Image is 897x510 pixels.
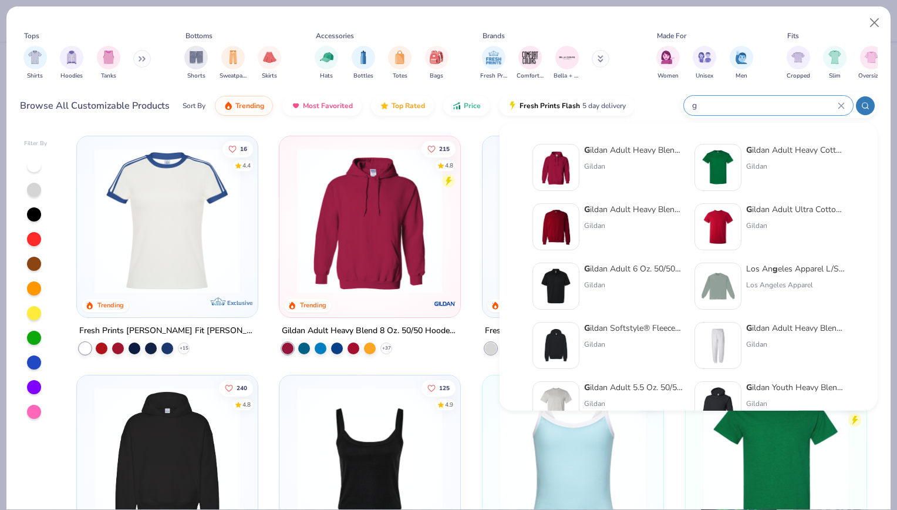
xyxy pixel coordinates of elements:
button: filter button [517,46,544,80]
div: ildan Adult Heavy Blend 8 Oz. 50/50 Hooded Sweatshirt [584,144,683,156]
button: filter button [858,46,885,80]
div: ildan Softstyle® Fleece Pullover Hooded Sweatshirt [584,322,683,334]
div: Accessories [316,31,354,41]
strong: g [773,263,778,274]
img: 01756b78-01f6-4cc6-8d8a-3c30c1a0c8ac [538,149,574,186]
span: Sweatpants [220,72,247,80]
div: filter for Bottles [352,46,375,80]
span: Hats [320,72,333,80]
span: Skirts [262,72,277,80]
img: Tanks Image [102,51,115,64]
button: filter button [425,46,448,80]
button: filter button [480,46,507,80]
div: Tops [24,31,39,41]
span: Bags [430,72,443,80]
img: d2b2286b-b497-4353-abda-ca1826771838 [700,387,736,423]
span: Fresh Prints [480,72,507,80]
span: + 37 [382,345,391,352]
button: filter button [60,46,83,80]
button: filter button [693,46,716,80]
img: 13b9c606-79b1-4059-b439-68fabb1693f9 [700,327,736,364]
strong: G [584,323,590,334]
div: filter for Comfort Colors [517,46,544,80]
img: Sweatpants Image [227,51,240,64]
div: Gildan [584,280,683,290]
span: Shorts [187,72,205,80]
span: Women [657,72,679,80]
div: Gildan [584,220,683,231]
span: Top Rated [392,101,425,110]
img: Slim Image [828,51,841,64]
img: Bella + Canvas Image [558,49,576,66]
button: Like [422,380,456,396]
strong: G [584,263,590,274]
div: ildan Adult Heavy Cotton T-Shirt [746,144,845,156]
strong: G [746,323,752,334]
div: filter for Hoodies [60,46,83,80]
img: 01756b78-01f6-4cc6-8d8a-3c30c1a0c8ac [291,148,448,294]
button: Fresh Prints Flash5 day delivery [499,96,635,116]
span: Bella + Canvas [554,72,581,80]
div: Gildan [584,398,683,409]
div: Gildan [584,339,683,350]
div: Filter By [24,139,48,148]
button: Most Favorited [282,96,362,116]
div: filter for Shorts [184,46,208,80]
span: Cropped [787,72,810,80]
img: db319196-8705-402d-8b46-62aaa07ed94f [700,149,736,186]
div: ildan Adult Heavy Blend Adult 8 Oz. 50/50 Sweatpants [746,322,845,334]
button: filter button [388,46,412,80]
button: filter button [315,46,338,80]
span: Tanks [101,72,116,80]
span: Fresh Prints Flash [520,101,580,110]
span: 125 [440,385,450,391]
div: Made For [657,31,686,41]
button: filter button [656,46,680,80]
img: c7b025ed-4e20-46ac-9c52-55bc1f9f47df [538,209,574,245]
span: Men [736,72,747,80]
span: 16 [240,146,247,152]
img: Unisex Image [698,51,711,64]
img: Comfort Colors Image [521,49,539,66]
button: filter button [787,46,810,80]
img: Hoodies Image [65,51,78,64]
span: Oversized [858,72,885,80]
img: 6d97b76f-ec7c-4d0e-9e7a-f024479191cb [700,268,736,304]
span: Price [464,101,481,110]
img: Oversized Image [865,51,878,64]
div: Fresh Prints [PERSON_NAME] Fit [PERSON_NAME] Shirt with Stripes [79,324,255,338]
div: filter for Bella + Canvas [554,46,581,80]
img: e5540c4d-e74a-4e58-9a52-192fe86bec9f [89,148,246,294]
div: Gildan [584,161,683,172]
img: most_fav.gif [291,101,301,110]
img: Shorts Image [190,51,203,64]
div: filter for Totes [388,46,412,80]
div: filter for Sweatpants [220,46,247,80]
span: Slim [829,72,841,80]
div: ildan Adult 6 Oz. 50/50 Jersey Polo [584,263,683,275]
div: Fresh Prints Denver Mock Neck Heavyweight Sweatshirt [485,324,661,338]
div: filter for Skirts [258,46,281,80]
div: Browse All Customizable Products [20,99,170,113]
div: Gildan [746,161,845,172]
div: filter for Hats [315,46,338,80]
div: ildan Adult 5.5 Oz. 50/50 T-Shirt [584,381,683,394]
img: trending.gif [224,101,233,110]
div: Gildan [746,339,845,350]
img: Gildan logo [433,292,457,316]
span: Shirts [27,72,43,80]
div: filter for Women [656,46,680,80]
div: 4.8 [242,400,251,409]
button: filter button [554,46,581,80]
div: 4.4 [242,161,251,170]
img: flash.gif [508,101,517,110]
button: filter button [23,46,47,80]
span: Hoodies [60,72,83,80]
span: Most Favorited [303,101,353,110]
div: filter for Cropped [787,46,810,80]
div: filter for Oversized [858,46,885,80]
button: Like [222,140,253,157]
strong: G [746,382,752,393]
strong: G [746,145,752,156]
span: 215 [440,146,450,152]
